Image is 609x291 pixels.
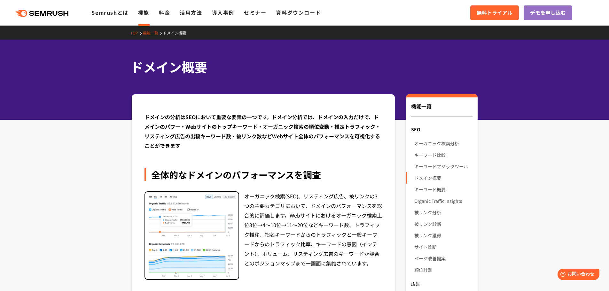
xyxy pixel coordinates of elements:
[414,218,472,230] a: 被リンク診断
[130,30,143,35] a: TOP
[406,124,477,135] div: SEO
[414,172,472,184] a: ドメイン概要
[406,278,477,290] div: 広告
[530,9,566,17] span: デモを申し込む
[414,184,472,195] a: キーワード概要
[414,241,472,253] a: サイト診断
[144,112,382,150] div: ドメインの分析はSEOにおいて重要な要素の一つです。ドメイン分析では、ドメインの入力だけで、ドメインのパワー・Webサイトのトップキーワード・オーガニック検索の順位変動・推定トラフィック・リステ...
[91,9,128,16] a: Semrushとは
[244,9,266,16] a: セミナー
[212,9,234,16] a: 導入事例
[163,30,191,35] a: ドメイン概要
[180,9,202,16] a: 活用方法
[414,195,472,207] a: Organic Traffic Insights
[552,266,602,284] iframe: Help widget launcher
[414,138,472,149] a: オーガニック検索分析
[414,207,472,218] a: 被リンク分析
[414,264,472,276] a: 順位計測
[414,161,472,172] a: キーワードマジックツール
[414,230,472,241] a: 被リンク獲得
[159,9,170,16] a: 料金
[524,5,572,20] a: デモを申し込む
[144,168,382,181] div: 全体的なドメインのパフォーマンスを調査
[130,57,472,76] h1: ドメイン概要
[276,9,321,16] a: 資料ダウンロード
[414,149,472,161] a: キーワード比較
[138,9,149,16] a: 機能
[470,5,519,20] a: 無料トライアル
[477,9,512,17] span: 無料トライアル
[411,102,472,117] div: 機能一覧
[244,191,382,280] div: オーガニック検索(SEO)、リスティング広告、被リンクの3つの主要カテゴリにおいて、ドメインのパフォーマンスを総合的に評価します。Webサイトにおけるオーガニック検索上位3位→4～10位→11～...
[145,192,238,280] img: 全体的なドメインのパフォーマンスを調査
[414,253,472,264] a: ページ改善提案
[143,30,163,35] a: 機能一覧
